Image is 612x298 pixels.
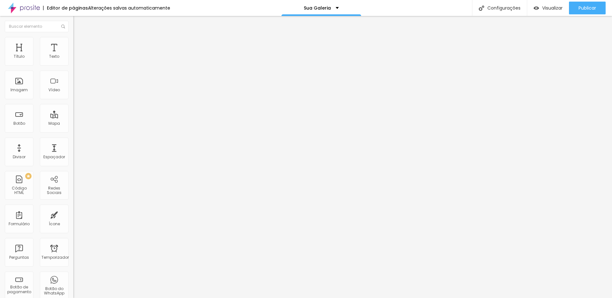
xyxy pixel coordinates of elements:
font: Imagem [11,87,28,93]
font: Texto [49,54,59,59]
font: Configurações [487,5,521,11]
font: Espaçador [43,154,65,160]
font: Mapa [48,121,60,126]
font: Editor de páginas [47,5,88,11]
font: Perguntas [9,255,29,260]
font: Formulário [9,221,30,227]
font: Visualizar [542,5,563,11]
font: Sua Galeria [304,5,331,11]
font: Código HTML [12,185,27,195]
font: Vídeo [48,87,60,93]
font: Botão de pagamento [7,284,31,294]
font: Redes Sociais [47,185,62,195]
img: Ícone [61,25,65,28]
font: Divisor [13,154,25,160]
img: view-1.svg [534,5,539,11]
font: Ícone [49,221,60,227]
img: Ícone [479,5,484,11]
input: Buscar elemento [5,21,69,32]
iframe: Editor [73,16,612,298]
button: Visualizar [527,2,569,14]
font: Botão do WhatsApp [44,286,64,296]
font: Temporizador [41,255,69,260]
button: Publicar [569,2,606,14]
font: Botão [13,121,25,126]
font: Publicar [579,5,596,11]
font: Alterações salvas automaticamente [88,5,170,11]
font: Título [14,54,25,59]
